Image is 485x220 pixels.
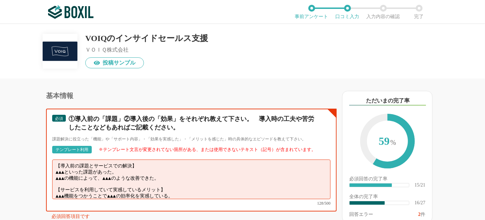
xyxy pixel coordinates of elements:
[418,212,421,217] span: 2
[46,92,337,99] div: 基本情報
[52,201,330,205] div: 128/500
[349,212,373,217] div: 回答エラー
[103,60,135,66] span: 投稿サンプル
[55,116,63,121] span: 必須
[85,47,208,53] div: ＶＯＩＱ株式会社
[56,148,88,152] div: テンプレート利用
[329,5,365,19] li: 口コミ入力
[390,139,396,146] span: %
[349,194,425,201] div: 全体の完了率
[367,121,408,163] span: 59
[48,5,93,19] img: ボクシルSaaS_ロゴ
[69,115,319,132] div: ①導入前の「課題」②導入後の「効果」をそれぞれ教えて下さい。 導入時の工夫や苦労したことなどもあればご記載ください。
[99,147,316,152] div: ፠テンプレート文言が変更されてない箇所がある、または使用できないテキスト（記号）が含まれています。
[401,5,437,19] li: 完了
[294,5,329,19] li: 事前アンケート
[414,201,425,205] div: 16/27
[52,136,330,142] div: 課題解決に役立った「機能」や「サポート内容」・「効果を実感した」・「メリットを感じた」時の具体的なエピソードを教えて下さい。
[365,5,401,19] li: 入力内容の確認
[85,34,208,42] div: VOIQのインサイドセールス支援
[350,183,392,187] div: ​
[350,201,385,205] div: ​
[418,212,425,217] div: 件
[349,97,426,106] div: ただいまの完了率
[349,177,425,183] div: 必須回答の完了率
[414,183,425,188] div: 15/21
